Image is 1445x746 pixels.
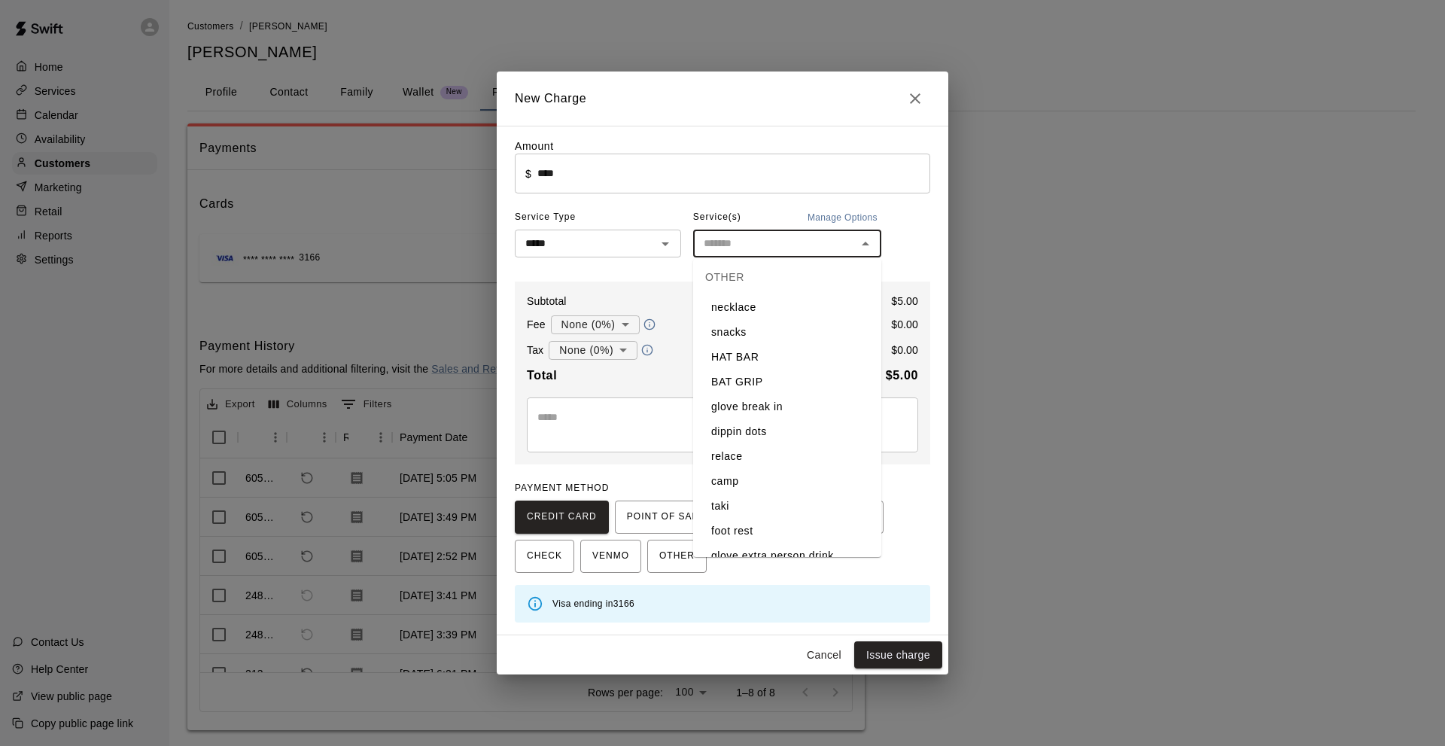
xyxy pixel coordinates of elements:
[693,259,881,295] div: OTHER
[515,140,554,152] label: Amount
[854,641,942,669] button: Issue charge
[693,444,881,469] li: relace
[886,369,918,382] b: $ 5.00
[693,206,741,230] span: Service(s)
[580,540,641,573] button: VENMO
[693,295,881,320] li: necklace
[527,343,543,358] p: Tax
[515,483,609,493] span: PAYMENT METHOD
[515,540,574,573] button: CHECK
[527,369,557,382] b: Total
[855,233,876,254] button: Close
[527,294,567,309] p: Subtotal
[515,501,609,534] button: CREDIT CARD
[552,598,634,609] span: Visa ending in 3166
[527,317,546,332] p: Fee
[551,311,640,339] div: None (0%)
[693,519,881,544] li: foot rest
[655,233,676,254] button: Open
[497,72,948,126] h2: New Charge
[615,501,716,534] button: POINT OF SALE
[900,84,930,114] button: Close
[891,317,918,332] p: $ 0.00
[693,394,881,419] li: glove break in
[527,544,562,568] span: CHECK
[627,505,704,529] span: POINT OF SALE
[693,469,881,494] li: camp
[804,206,881,230] button: Manage Options
[525,166,531,181] p: $
[693,544,881,568] li: glove,extra person,drink
[693,370,881,394] li: BAT GRIP
[659,544,695,568] span: OTHER
[515,206,681,230] span: Service Type
[891,294,918,309] p: $ 5.00
[800,641,848,669] button: Cancel
[693,320,881,345] li: snacks
[592,544,629,568] span: VENMO
[891,343,918,358] p: $ 0.00
[693,419,881,444] li: dippin dots
[693,345,881,370] li: HAT BAR
[527,505,597,529] span: CREDIT CARD
[647,540,707,573] button: OTHER
[693,494,881,519] li: taki
[549,336,637,364] div: None (0%)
